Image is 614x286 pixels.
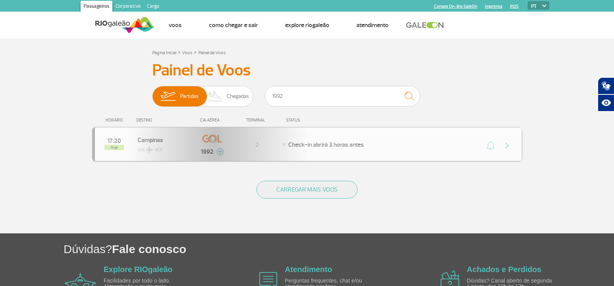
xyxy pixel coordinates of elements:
[209,21,258,29] a: Como chegar e sair
[598,77,614,111] div: Plugin de acessibilidade da Hand Talk.
[227,86,249,106] span: Chegadas
[64,241,614,257] h1: Dúvidas?
[510,4,519,9] a: RQS
[282,118,345,123] div: STATUS
[256,181,358,199] button: CARREGAR MAIS VOOS
[285,21,329,29] a: Explore RIOgaleão
[112,1,144,13] a: Corporativo
[285,265,332,274] a: Atendimento
[182,50,193,56] a: Voos
[598,77,614,94] button: Abrir tradutor de língua de sinais.
[81,1,112,13] a: Passageiros
[112,243,186,255] span: Fale conosco
[156,86,180,106] img: slider-embarque
[356,21,389,29] a: Atendimento
[467,265,541,274] a: Achados e Perdidos
[152,61,462,80] h3: Painel de Voos
[144,1,162,13] a: Cargo
[265,86,420,106] input: Voo, cidade ou cia aérea
[485,4,502,9] a: Imprensa
[434,4,477,9] a: Compra On-line GaleOn
[95,118,137,123] div: HORÁRIO
[194,48,197,57] a: >
[169,21,182,29] a: Voos
[180,86,199,106] span: Partidas
[598,94,614,111] button: Abrir recursos assistivos.
[104,265,173,274] a: Explore RIOgaleão
[204,86,227,106] img: slider-desembarque
[178,48,181,57] a: >
[232,118,282,123] div: TERMINAL
[152,50,176,56] a: Página Inicial
[136,118,193,123] div: DESTINO
[198,50,226,56] a: Painel de Voos
[193,118,232,123] div: CIA AÉREA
